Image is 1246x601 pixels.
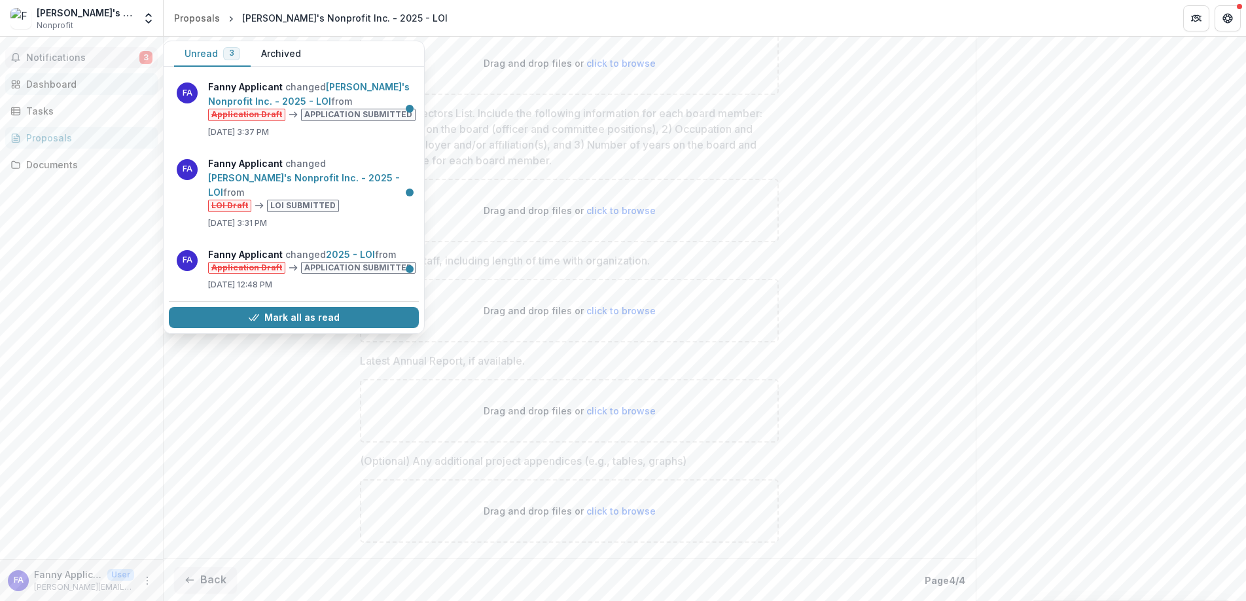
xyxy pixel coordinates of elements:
[5,47,158,68] button: Notifications3
[242,11,448,25] div: [PERSON_NAME]'s Nonprofit Inc. - 2025 - LOI
[37,6,134,20] div: [PERSON_NAME]'s Nonprofit Inc.
[208,156,411,212] p: changed from
[360,453,686,469] p: (Optional) Any additional project appendices (e.g., tables, graphs)
[169,9,453,27] nav: breadcrumb
[26,77,147,91] div: Dashboard
[586,305,656,316] span: click to browse
[10,8,31,29] img: Fanny's Nonprofit Inc.
[26,158,147,172] div: Documents
[5,127,158,149] a: Proposals
[34,581,134,593] p: [PERSON_NAME][EMAIL_ADDRESS][DOMAIN_NAME]
[139,51,152,64] span: 3
[484,504,656,518] p: Drag and drop files or
[1215,5,1241,31] button: Get Help
[586,58,656,69] span: click to browse
[34,568,102,581] p: Fanny Applicant
[251,41,311,67] button: Archived
[169,307,419,328] button: Mark all as read
[925,574,965,587] p: Page 4 / 4
[484,304,656,318] p: Drag and drop files or
[26,131,147,145] div: Proposals
[326,249,375,260] a: 2025 - LOI
[139,573,155,589] button: More
[1183,5,1209,31] button: Partners
[169,9,225,27] a: Proposals
[586,405,656,416] span: click to browse
[5,154,158,175] a: Documents
[208,247,421,274] p: changed from
[14,576,24,585] div: Fanny Applicant
[5,73,158,95] a: Dashboard
[360,105,771,168] p: Board Of Directors List. Include the following information for each board member: 1) Position(s) ...
[586,505,656,517] span: click to browse
[484,204,656,217] p: Drag and drop files or
[208,172,400,198] a: [PERSON_NAME]'s Nonprofit Inc. - 2025 - LOI
[174,41,251,67] button: Unread
[139,5,158,31] button: Open entity switcher
[174,11,220,25] div: Proposals
[26,104,147,118] div: Tasks
[586,205,656,216] span: click to browse
[208,80,421,121] p: changed from
[229,48,234,58] span: 3
[37,20,73,31] span: Nonprofit
[360,253,650,268] p: Bios of key staff, including length of time with organization.
[484,404,656,418] p: Drag and drop files or
[107,569,134,581] p: User
[484,56,656,70] p: Drag and drop files or
[174,567,237,593] button: Back
[26,52,139,64] span: Notifications
[360,353,525,369] p: Latest Annual Report, if available.
[208,81,410,107] a: [PERSON_NAME]'s Nonprofit Inc. - 2025 - LOI
[5,100,158,122] a: Tasks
